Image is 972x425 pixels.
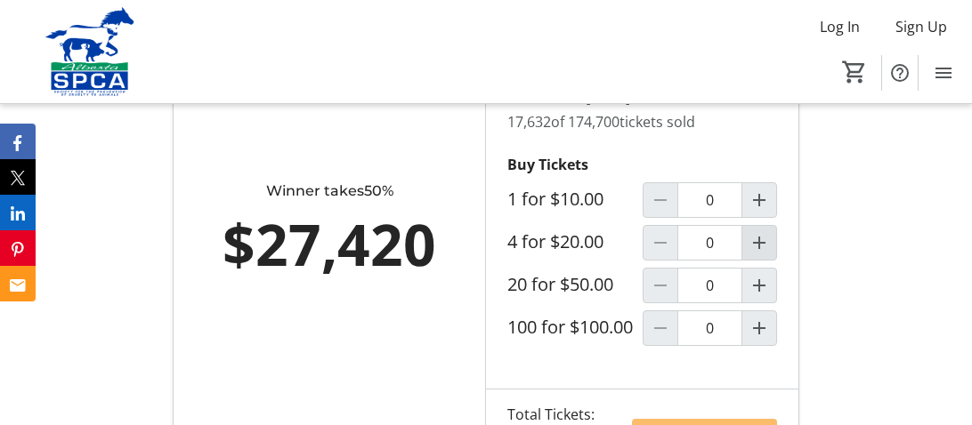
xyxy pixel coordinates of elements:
span: Sign Up [895,16,947,37]
p: 17,632 tickets sold [507,111,777,132]
button: Sign Up [881,12,961,41]
div: $27,420 [209,202,450,287]
button: Log In [806,12,874,41]
label: 100 for $100.00 [507,317,633,338]
span: Log In [820,16,860,37]
button: Menu [926,55,961,91]
div: Winner takes [209,180,450,202]
span: of 174,700 [551,112,620,132]
button: Increment by one [742,269,776,302]
button: Increment by one [742,183,776,217]
label: 20 for $50.00 [507,274,613,295]
button: Increment by one [742,226,776,260]
img: Alberta SPCA's Logo [11,7,169,96]
button: Increment by one [742,311,776,345]
strong: Buy Tickets [507,155,588,174]
span: 50% [364,182,393,199]
button: Help [882,55,918,91]
button: Cart [838,56,871,88]
label: 1 for $10.00 [507,188,603,210]
label: 4 for $20.00 [507,231,603,253]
